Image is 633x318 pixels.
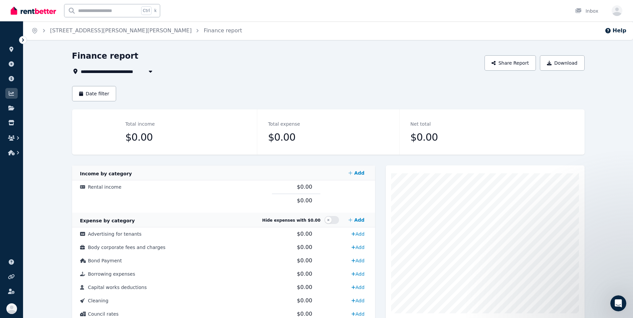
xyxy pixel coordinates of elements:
[23,21,250,40] nav: Breadcrumb
[262,218,320,223] span: Hide expenses with $0.00
[88,231,142,237] span: Advertising for tenants
[72,51,138,61] h1: Finance report
[349,282,367,293] a: Add
[141,6,151,15] span: Ctrl
[204,27,242,34] a: Finance report
[80,171,132,176] span: Income by category
[540,55,585,71] button: Download
[297,197,312,204] span: $0.00
[297,257,312,264] span: $0.00
[88,311,119,317] span: Council rates
[88,245,166,250] span: Body corporate fees and charges
[349,255,367,266] a: Add
[88,184,121,190] span: Rental income
[410,131,438,144] span: $0.00
[610,295,626,311] iframe: Intercom live chat
[154,8,156,13] span: k
[297,231,312,237] span: $0.00
[349,295,367,306] a: Add
[349,269,367,279] a: Add
[88,258,122,263] span: Bond Payment
[346,166,367,180] a: Add
[346,213,367,227] a: Add
[297,284,312,290] span: $0.00
[410,120,431,128] dt: Net total
[349,229,367,239] a: Add
[72,86,116,101] button: Date filter
[11,6,56,16] img: RentBetter
[88,271,135,277] span: Borrowing expenses
[88,298,108,303] span: Cleaning
[349,242,367,253] a: Add
[575,8,598,14] div: Inbox
[297,271,312,277] span: $0.00
[297,184,312,190] span: $0.00
[268,131,295,144] span: $0.00
[88,285,147,290] span: Capital works deductions
[297,311,312,317] span: $0.00
[605,27,626,35] button: Help
[485,55,536,71] button: Share Report
[80,218,135,223] span: Expense by category
[125,131,153,144] span: $0.00
[50,27,192,34] a: [STREET_ADDRESS][PERSON_NAME][PERSON_NAME]
[297,297,312,304] span: $0.00
[297,244,312,250] span: $0.00
[268,120,300,128] dt: Total expense
[125,120,155,128] dt: Total income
